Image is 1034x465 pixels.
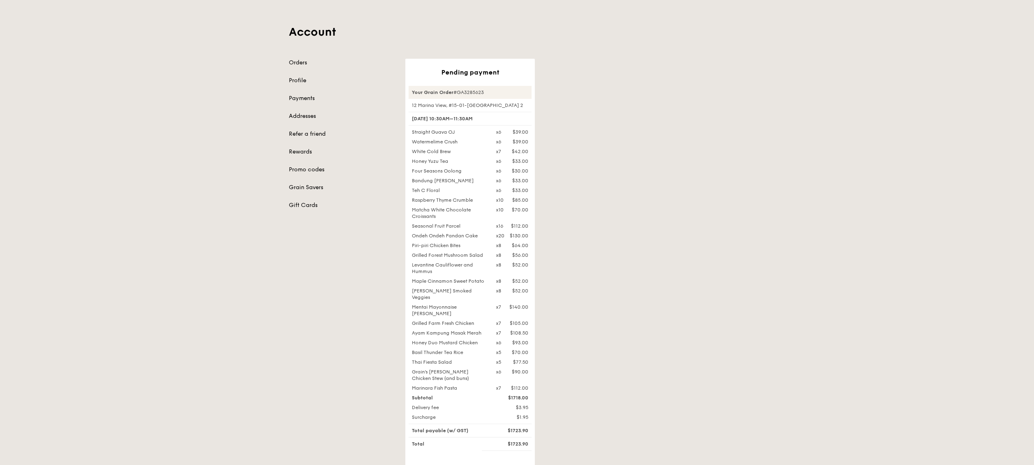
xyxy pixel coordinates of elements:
div: x8 [496,252,501,258]
div: $1723.90 [491,441,533,447]
a: Orders [289,59,396,67]
a: Promo codes [289,166,396,174]
div: Piri-piri Chicken Bites [407,242,491,249]
div: Subtotal [407,395,491,401]
a: Rewards [289,148,396,156]
div: Thai Fiesta Salad [407,359,491,365]
div: x6 [496,158,501,164]
div: [PERSON_NAME] Smoked Veggies [407,288,491,301]
div: x16 [496,223,503,229]
div: Four Seasons Oolong [407,168,491,174]
div: x8 [496,278,501,284]
div: x7 [496,148,501,155]
h1: Account [289,25,745,39]
a: Profile [289,77,396,85]
div: 12 Marina View, #15-01-[GEOGRAPHIC_DATA] 2 [409,102,532,109]
div: Surcharge [407,414,491,420]
div: $90.00 [512,369,528,375]
div: $52.00 [512,278,528,284]
div: $52.00 [512,288,528,294]
div: x6 [496,177,501,184]
div: $85.00 [512,197,528,203]
div: $1723.90 [491,427,533,434]
div: Levantine Cauliflower and Hummus [407,262,491,275]
div: x7 [496,320,501,326]
span: Total payable (w/ GST) [412,428,468,433]
a: Grain Savers [289,183,396,192]
a: Addresses [289,112,396,120]
div: x8 [496,288,501,294]
div: #GA3285623 [409,86,532,99]
div: Pending payment [409,68,532,76]
div: x6 [496,129,501,135]
div: Seasonal Fruit Parcel [407,223,491,229]
div: Watermelime Crush [407,139,491,145]
div: Grilled Farm Fresh Chicken [407,320,491,326]
div: $130.00 [510,232,528,239]
strong: Your Grain Order [412,90,453,95]
div: Raspberry Thyme Crumble [407,197,491,203]
div: $56.00 [512,252,528,258]
div: White Cold Brew [407,148,491,155]
div: $33.00 [512,177,528,184]
div: $1.95 [491,414,533,420]
div: $42.00 [512,148,528,155]
a: Payments [289,94,396,102]
div: $108.50 [510,330,528,336]
div: x6 [496,168,501,174]
div: Teh C Floral [407,187,491,194]
div: x10 [496,207,504,213]
div: $33.00 [512,187,528,194]
div: $39.00 [513,139,528,145]
div: Maple Cinnamon Sweet Potato [407,278,491,284]
a: Gift Cards [289,201,396,209]
div: Mentai Mayonnaise [PERSON_NAME] [407,304,491,317]
div: $33.00 [512,158,528,164]
div: x7 [496,385,501,391]
div: $39.00 [513,129,528,135]
div: $70.00 [512,207,528,213]
div: x7 [496,304,501,310]
div: Bandung [PERSON_NAME] [407,177,491,184]
div: x5 [496,349,501,356]
div: $1718.00 [491,395,533,401]
div: $140.00 [509,304,528,310]
div: x10 [496,197,504,203]
div: x8 [496,262,501,268]
div: x6 [496,139,501,145]
div: Total [407,441,491,447]
div: Ayam Kampung Masak Merah [407,330,491,336]
div: Grain's [PERSON_NAME] Chicken Stew (and buns) [407,369,491,382]
div: $105.00 [510,320,528,326]
div: $52.00 [512,262,528,268]
div: Basil Thunder Tea Rice [407,349,491,356]
div: Honey Yuzu Tea [407,158,491,164]
div: $3.95 [491,404,533,411]
div: $70.00 [512,349,528,356]
div: Grilled Forest Mushroom Salad [407,252,491,258]
a: Refer a friend [289,130,396,138]
div: Delivery fee [407,404,491,411]
div: Straight Guava OJ [407,129,491,135]
div: Marinara Fish Pasta [407,385,491,391]
div: x8 [496,242,501,249]
div: [DATE] 10:30AM–11:30AM [409,112,532,126]
div: $112.00 [511,223,528,229]
div: $93.00 [512,339,528,346]
div: Matcha White Chocolate Croissants [407,207,491,220]
div: x7 [496,330,501,336]
div: x6 [496,339,501,346]
div: x6 [496,187,501,194]
div: $77.50 [513,359,528,365]
div: Honey Duo Mustard Chicken [407,339,491,346]
div: $112.00 [511,385,528,391]
div: x5 [496,359,501,365]
div: $64.00 [512,242,528,249]
div: $30.00 [512,168,528,174]
div: x20 [496,232,504,239]
div: Ondeh Ondeh Pandan Cake [407,232,491,239]
div: x6 [496,369,501,375]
